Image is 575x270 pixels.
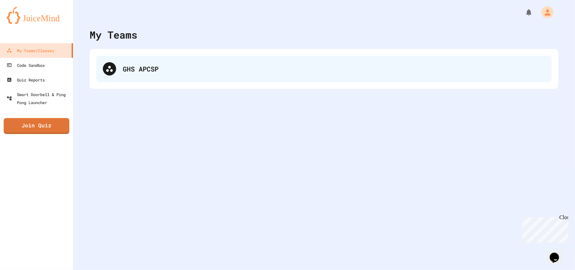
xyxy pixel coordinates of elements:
div: Quiz Reports [7,76,45,84]
img: logo-orange.svg [7,7,66,24]
div: Code Sandbox [7,61,45,69]
a: Join Quiz [4,118,69,134]
div: My Account [535,5,555,20]
iframe: chat widget [547,243,568,263]
div: GHS APCSP [96,56,552,82]
div: My Teams/Classes [7,47,54,55]
div: My Teams [90,27,137,42]
div: GHS APCSP [123,64,545,74]
iframe: chat widget [520,214,568,243]
div: Chat with us now!Close [3,3,46,42]
div: My Notifications [513,7,535,18]
div: Smart Doorbell & Ping Pong Launcher [7,90,70,106]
